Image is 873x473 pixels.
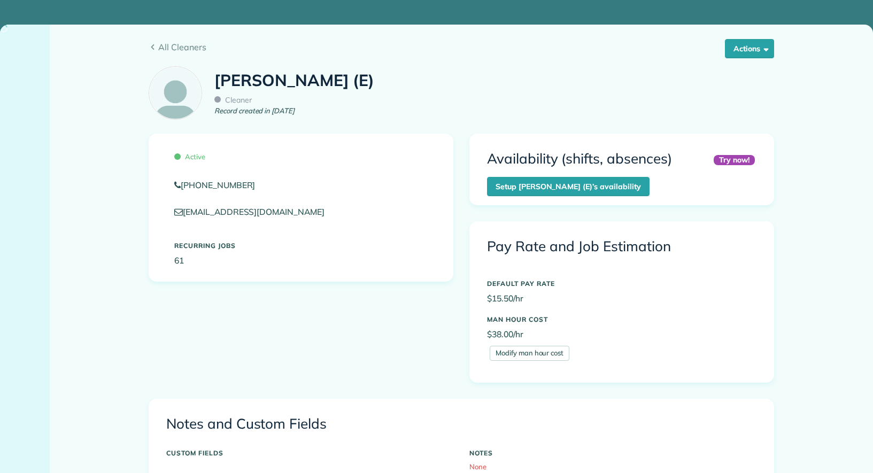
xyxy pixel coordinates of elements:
a: Setup [PERSON_NAME] (E)’s availability [487,177,650,196]
h5: NOTES [469,449,756,456]
a: [PHONE_NUMBER] [174,179,428,191]
h3: Pay Rate and Job Estimation [487,239,756,254]
span: All Cleaners [158,41,774,53]
p: $15.50/hr [487,292,756,305]
h1: [PERSON_NAME] (E) [214,72,374,89]
a: [EMAIL_ADDRESS][DOMAIN_NAME] [174,206,335,217]
p: 61 [174,254,428,267]
p: $38.00/hr [487,328,756,340]
h3: Notes and Custom Fields [166,416,756,432]
h5: Recurring Jobs [174,242,428,249]
a: Modify man hour cost [490,346,569,361]
h5: CUSTOM FIELDS [166,449,453,456]
img: employee_icon-c2f8239691d896a72cdd9dc41cfb7b06f9d69bdd837a2ad469be8ff06ab05b5f.png [149,67,202,119]
h3: Availability (shifts, absences) [487,151,672,167]
span: None [469,462,486,471]
em: Record created in [DATE] [214,106,295,117]
h5: DEFAULT PAY RATE [487,280,756,287]
span: Cleaner [214,95,252,105]
div: Try now! [714,155,755,165]
button: Actions [725,39,774,58]
a: All Cleaners [149,41,774,53]
h5: MAN HOUR COST [487,316,756,323]
span: Active [174,152,205,161]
